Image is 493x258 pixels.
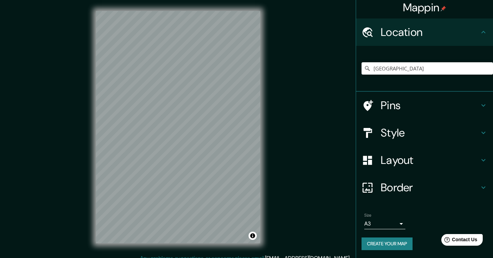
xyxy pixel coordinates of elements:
div: Border [356,174,493,201]
h4: Style [381,126,479,140]
iframe: Help widget launcher [432,231,485,250]
h4: Layout [381,153,479,167]
h4: Mappin [403,1,446,14]
div: Pins [356,92,493,119]
label: Size [364,212,371,218]
div: Layout [356,146,493,174]
div: Style [356,119,493,146]
h4: Location [381,25,479,39]
button: Toggle attribution [249,232,257,240]
h4: Pins [381,99,479,112]
input: Pick your city or area [362,62,493,75]
div: A3 [364,218,405,229]
canvas: Map [96,11,260,243]
h4: Border [381,181,479,194]
img: pin-icon.png [441,6,446,11]
button: Create your map [362,237,413,250]
div: Location [356,18,493,46]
